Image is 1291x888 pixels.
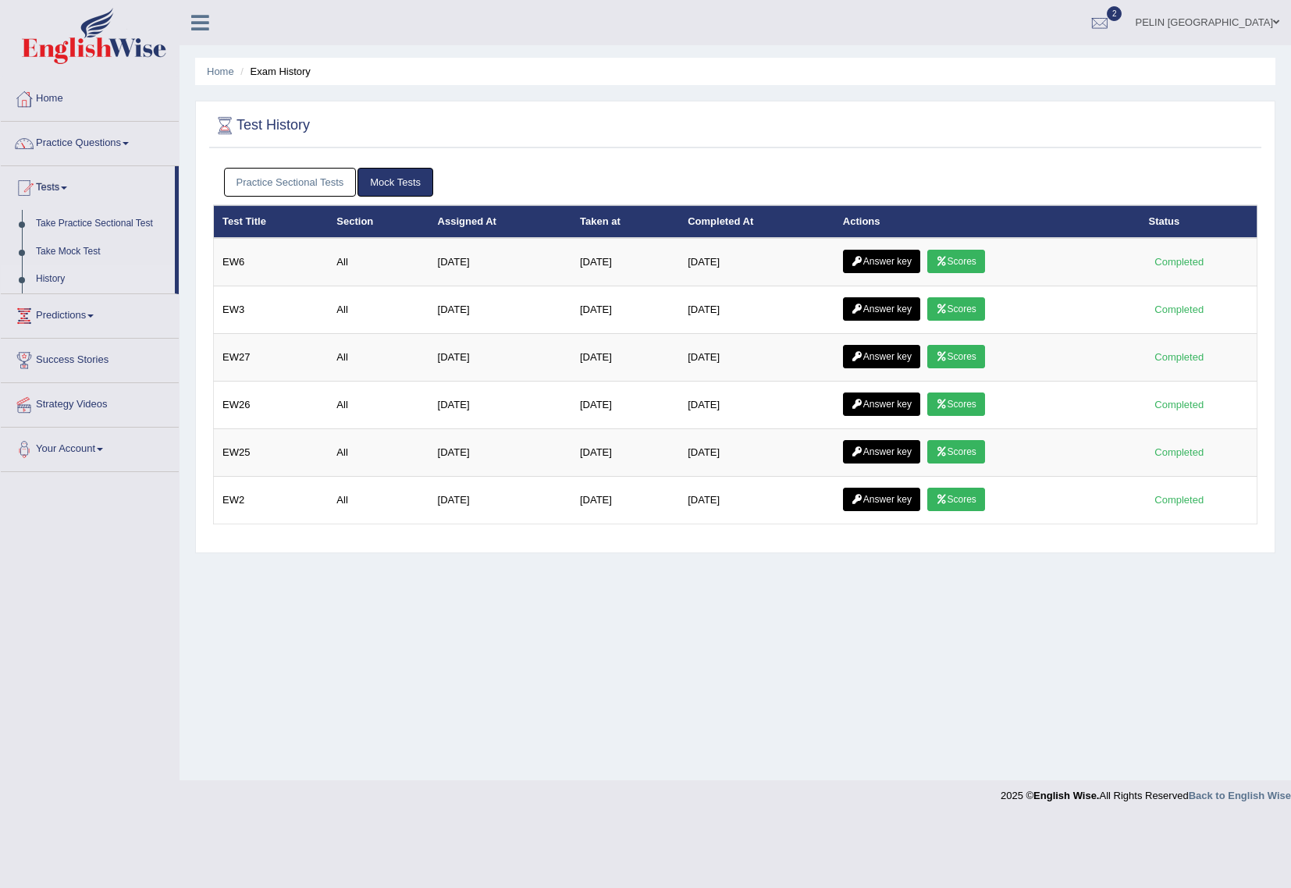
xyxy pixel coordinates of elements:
[328,477,429,524] td: All
[679,205,834,238] th: Completed At
[1149,349,1210,365] div: Completed
[1,383,179,422] a: Strategy Videos
[927,297,985,321] a: Scores
[1149,492,1210,508] div: Completed
[1,122,179,161] a: Practice Questions
[1001,780,1291,803] div: 2025 © All Rights Reserved
[29,238,175,266] a: Take Mock Test
[1140,205,1257,238] th: Status
[214,238,329,286] td: EW6
[214,382,329,429] td: EW26
[429,286,571,334] td: [DATE]
[1149,301,1210,318] div: Completed
[679,382,834,429] td: [DATE]
[214,477,329,524] td: EW2
[843,345,920,368] a: Answer key
[328,238,429,286] td: All
[29,265,175,293] a: History
[1149,254,1210,270] div: Completed
[207,66,234,77] a: Home
[237,64,311,79] li: Exam History
[429,382,571,429] td: [DATE]
[927,440,985,464] a: Scores
[1,166,175,205] a: Tests
[843,297,920,321] a: Answer key
[571,477,679,524] td: [DATE]
[927,392,985,416] a: Scores
[679,286,834,334] td: [DATE]
[1107,6,1122,21] span: 2
[1149,396,1210,413] div: Completed
[1,294,179,333] a: Predictions
[29,210,175,238] a: Take Practice Sectional Test
[328,205,429,238] th: Section
[1,339,179,378] a: Success Stories
[571,429,679,477] td: [DATE]
[927,488,985,511] a: Scores
[328,334,429,382] td: All
[571,286,679,334] td: [DATE]
[843,250,920,273] a: Answer key
[214,205,329,238] th: Test Title
[1033,790,1099,801] strong: English Wise.
[429,238,571,286] td: [DATE]
[571,334,679,382] td: [DATE]
[843,488,920,511] a: Answer key
[328,382,429,429] td: All
[843,392,920,416] a: Answer key
[843,440,920,464] a: Answer key
[429,334,571,382] td: [DATE]
[1149,444,1210,460] div: Completed
[328,286,429,334] td: All
[927,345,985,368] a: Scores
[328,429,429,477] td: All
[214,334,329,382] td: EW27
[357,168,433,197] a: Mock Tests
[1189,790,1291,801] a: Back to English Wise
[679,334,834,382] td: [DATE]
[834,205,1140,238] th: Actions
[429,429,571,477] td: [DATE]
[927,250,985,273] a: Scores
[1,77,179,116] a: Home
[571,238,679,286] td: [DATE]
[213,114,310,137] h2: Test History
[214,429,329,477] td: EW25
[224,168,357,197] a: Practice Sectional Tests
[1,428,179,467] a: Your Account
[679,477,834,524] td: [DATE]
[571,382,679,429] td: [DATE]
[571,205,679,238] th: Taken at
[429,477,571,524] td: [DATE]
[214,286,329,334] td: EW3
[429,205,571,238] th: Assigned At
[679,238,834,286] td: [DATE]
[679,429,834,477] td: [DATE]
